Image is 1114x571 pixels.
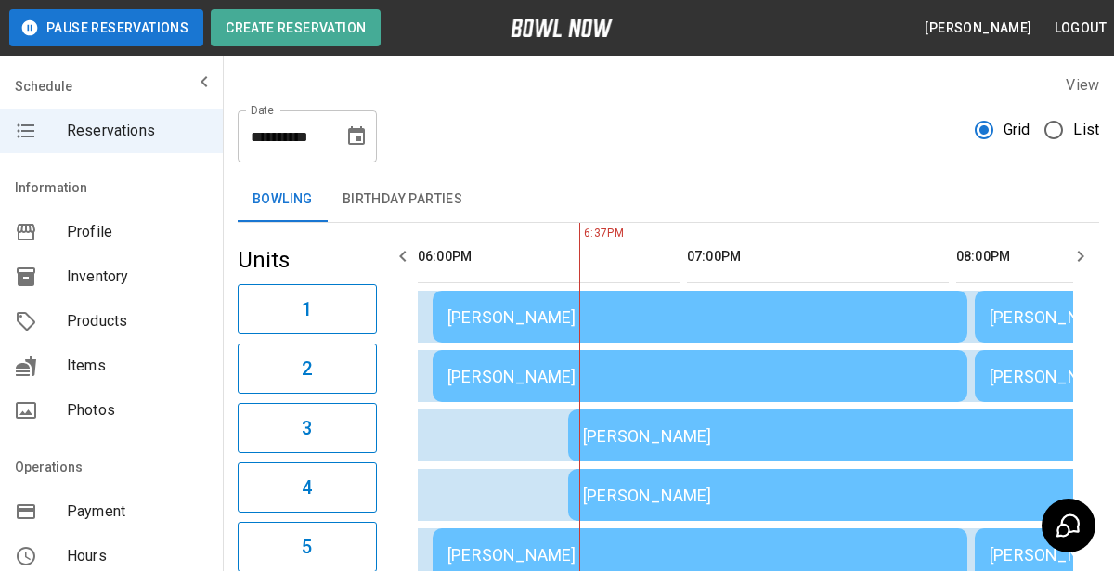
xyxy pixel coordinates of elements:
img: logo [511,19,613,37]
button: 2 [238,344,377,394]
button: Logout [1047,11,1114,45]
button: Choose date, selected date is Aug 16, 2025 [338,118,375,155]
span: List [1073,119,1099,141]
h6: 1 [302,294,312,324]
span: Items [67,355,208,377]
button: 4 [238,462,377,513]
button: Birthday Parties [328,177,477,222]
label: View [1066,76,1099,94]
span: Products [67,310,208,332]
button: 3 [238,403,377,453]
h6: 5 [302,532,312,562]
button: 1 [238,284,377,334]
span: Photos [67,399,208,422]
span: Payment [67,500,208,523]
span: Grid [1004,119,1030,141]
div: [PERSON_NAME] [447,545,952,565]
div: [PERSON_NAME] [583,426,1088,446]
div: [PERSON_NAME] [447,367,952,386]
span: Reservations [67,120,208,142]
button: Create Reservation [211,9,381,46]
button: Bowling [238,177,328,222]
span: 6:37PM [579,225,584,243]
span: Inventory [67,266,208,288]
h6: 4 [302,473,312,502]
span: Hours [67,545,208,567]
button: Pause Reservations [9,9,203,46]
button: [PERSON_NAME] [917,11,1039,45]
span: Profile [67,221,208,243]
div: [PERSON_NAME] [583,486,1088,505]
div: inventory tabs [238,177,1099,222]
h5: Units [238,245,377,275]
h6: 2 [302,354,312,383]
div: [PERSON_NAME] [447,307,952,327]
h6: 3 [302,413,312,443]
